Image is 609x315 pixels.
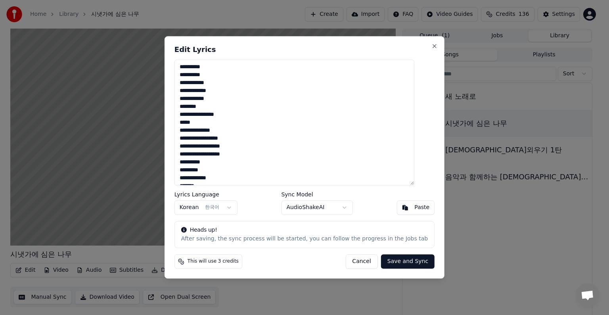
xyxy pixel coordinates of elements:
button: Save and Sync [381,255,435,269]
h2: Edit Lyrics [174,46,435,53]
label: Sync Model [281,192,352,198]
div: Heads up! [181,227,428,234]
button: Paste [396,201,435,215]
label: Lyrics Language [174,192,237,198]
div: After saving, the sync process will be started, you can follow the progress in the Jobs tab [181,235,428,243]
button: Cancel [345,255,377,269]
div: Paste [414,204,429,212]
span: This will use 3 credits [188,259,239,265]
